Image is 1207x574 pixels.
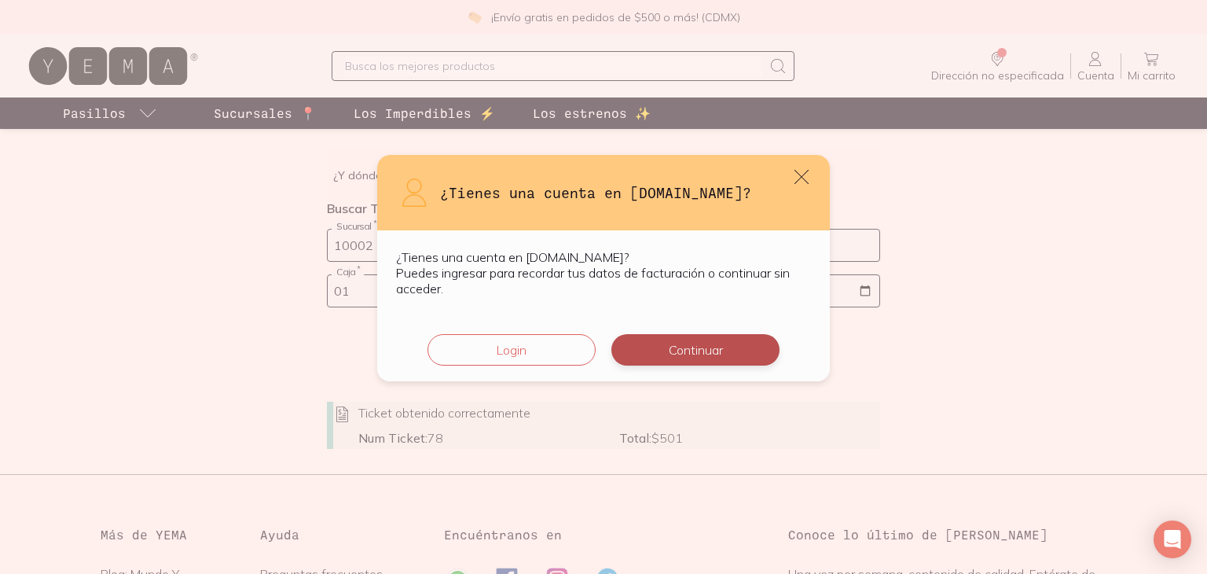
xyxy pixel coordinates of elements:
div: Open Intercom Messenger [1154,521,1191,558]
h3: ¿Tienes una cuenta en [DOMAIN_NAME]? [440,182,811,203]
div: default [377,155,830,381]
p: ¿Tienes una cuenta en [DOMAIN_NAME]? Puedes ingresar para recordar tus datos de facturación o con... [396,249,811,296]
button: Continuar [611,334,780,366]
button: Login [427,334,596,366]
